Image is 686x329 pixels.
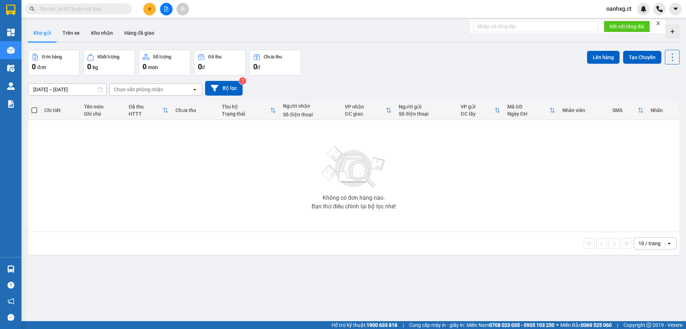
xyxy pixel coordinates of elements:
[129,111,163,117] div: HTTT
[7,64,15,72] img: warehouse-icon
[57,24,85,42] button: Trên xe
[672,6,679,12] span: caret-down
[562,107,605,113] div: Nhân viên
[560,321,612,329] span: Miền Bắc
[7,265,15,273] img: warehouse-icon
[218,101,279,120] th: Toggle SortBy
[114,86,163,93] div: Chọn văn phòng nhận
[312,204,396,209] div: Bạn thử điều chỉnh lại bộ lọc nhé!
[409,321,465,329] span: Cung cấp máy in - giấy in:
[98,54,119,59] div: Khối lượng
[399,104,454,110] div: Người gửi
[473,21,598,32] input: Nhập số tổng đài
[32,62,36,71] span: 0
[640,6,647,12] img: icon-new-feature
[601,4,637,13] span: oanhxg.ct
[93,64,98,70] span: kg
[194,50,246,76] button: Đã thu0đ
[84,104,121,110] div: Tên món
[44,107,76,113] div: Chi tiết
[37,64,46,70] span: đơn
[612,107,638,113] div: SMS
[587,51,620,64] button: Lên hàng
[208,54,222,59] div: Đã thu
[7,100,15,108] img: solution-icon
[177,3,189,15] button: aim
[85,24,119,42] button: Kho nhận
[323,195,385,201] div: Không có đơn hàng nào.
[39,5,124,13] input: Tìm tên, số ĐT hoặc mã đơn
[175,107,215,113] div: Chưa thu
[489,322,555,328] strong: 0708 023 035 - 0935 103 250
[264,54,282,59] div: Chưa thu
[604,21,650,32] button: Kết nối tổng đài
[239,77,246,84] sup: 2
[125,101,172,120] th: Toggle SortBy
[28,24,57,42] button: Kho gửi
[399,111,454,117] div: Số điện thoại
[461,104,494,110] div: VP gửi
[403,321,404,329] span: |
[249,50,301,76] button: Chưa thu0đ
[507,111,550,117] div: Ngày ĐH
[153,54,171,59] div: Số lượng
[143,62,146,71] span: 0
[205,81,243,96] button: Bộ lọc
[556,324,558,326] span: ⚪️
[367,322,397,328] strong: 1900 633 818
[646,323,651,328] span: copyright
[283,103,338,109] div: Người nhận
[7,82,15,90] img: warehouse-icon
[665,24,680,39] div: Tạo kho hàng mới
[666,241,672,246] svg: open
[610,23,644,30] span: Kết nối tổng đài
[164,6,169,11] span: file-add
[84,111,121,117] div: Ghi chú
[222,111,270,117] div: Trạng thái
[129,104,163,110] div: Đã thu
[147,6,152,11] span: plus
[257,64,260,70] span: đ
[504,101,559,120] th: Toggle SortBy
[87,62,91,71] span: 0
[143,3,156,15] button: plus
[345,104,386,110] div: VP nhận
[119,24,160,42] button: Hàng đã giao
[461,111,494,117] div: ĐC lấy
[345,111,386,117] div: ĐC giao
[222,104,270,110] div: Thu hộ
[507,104,550,110] div: Mã GD
[332,321,397,329] span: Hỗ trợ kỹ thuật:
[148,64,158,70] span: món
[669,3,682,15] button: caret-down
[139,50,190,76] button: Số lượng0món
[198,62,202,71] span: 0
[651,107,676,113] div: Nhãn
[656,21,661,26] span: close
[318,142,389,192] img: svg+xml;base64,PHN2ZyBjbGFzcz0ibGlzdC1wbHVnX19zdmciIHhtbG5zPSJodHRwOi8vd3d3LnczLm9yZy8yMDAwL3N2Zy...
[8,314,14,321] span: message
[617,321,618,329] span: |
[8,282,14,289] span: question-circle
[283,112,338,117] div: Số điện thoại
[28,84,106,95] input: Select a date range.
[8,298,14,305] span: notification
[253,62,257,71] span: 0
[467,321,555,329] span: Miền Nam
[202,64,205,70] span: đ
[656,6,663,12] img: phone-icon
[581,322,612,328] strong: 0369 525 060
[192,87,198,92] svg: open
[638,240,661,247] div: 10 / trang
[6,5,15,15] img: logo-vxr
[7,29,15,36] img: dashboard-icon
[42,54,62,59] div: Đơn hàng
[180,6,185,11] span: aim
[28,50,80,76] button: Đơn hàng0đơn
[83,50,135,76] button: Khối lượng0kg
[623,51,661,64] button: Tạo Chuyến
[7,47,15,54] img: warehouse-icon
[457,101,503,120] th: Toggle SortBy
[341,101,395,120] th: Toggle SortBy
[609,101,647,120] th: Toggle SortBy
